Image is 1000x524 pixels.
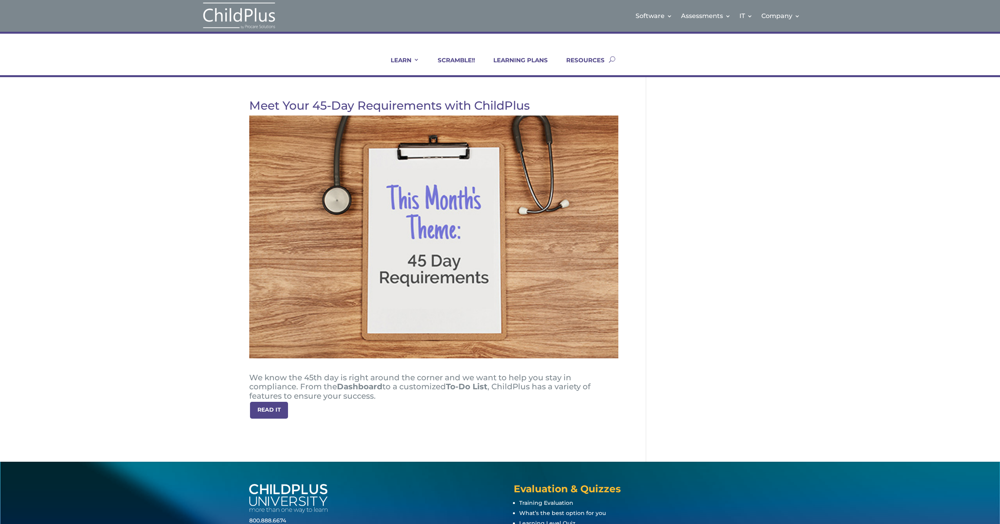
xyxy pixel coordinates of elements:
[484,56,548,75] a: LEARNING PLANS
[519,510,606,517] a: What’s the best option for you
[556,56,605,75] a: RESOURCES
[514,484,751,498] h4: Evaluation & Quizzes
[249,401,289,419] a: READ IT
[249,517,286,524] a: 800.888.6674
[249,116,618,358] img: 2019-September-Newsletter
[381,56,419,75] a: LEARN
[519,499,573,506] a: Training Evaluation
[249,484,328,513] img: white-cpu-wordmark
[337,382,382,391] strong: Dashboard
[446,382,487,391] strong: To-Do List
[249,373,618,401] p: We know the 45th day is right around the corner and we want to help you stay in compliance. From ...
[249,100,618,116] h1: Meet Your 45-Day Requirements with ChildPlus
[257,406,281,413] strong: READ IT
[428,56,475,75] a: SCRAMBLE!!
